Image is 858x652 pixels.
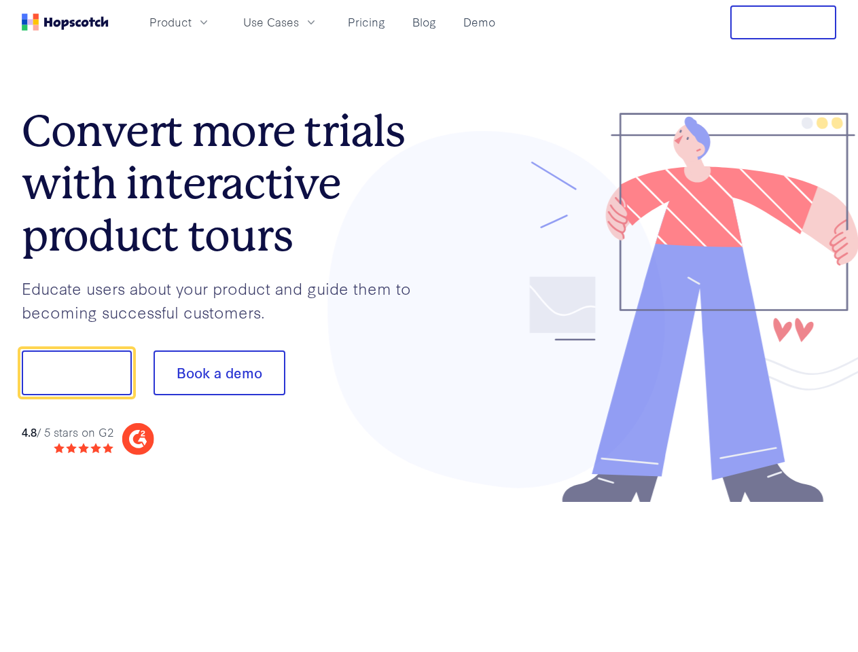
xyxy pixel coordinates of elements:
[243,14,299,31] span: Use Cases
[22,105,429,261] h1: Convert more trials with interactive product tours
[154,350,285,395] button: Book a demo
[22,14,109,31] a: Home
[235,11,326,33] button: Use Cases
[22,424,37,439] strong: 4.8
[407,11,442,33] a: Blog
[149,14,192,31] span: Product
[342,11,391,33] a: Pricing
[458,11,501,33] a: Demo
[22,424,113,441] div: / 5 stars on G2
[22,276,429,323] p: Educate users about your product and guide them to becoming successful customers.
[730,5,836,39] button: Free Trial
[22,350,132,395] button: Show me!
[141,11,219,33] button: Product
